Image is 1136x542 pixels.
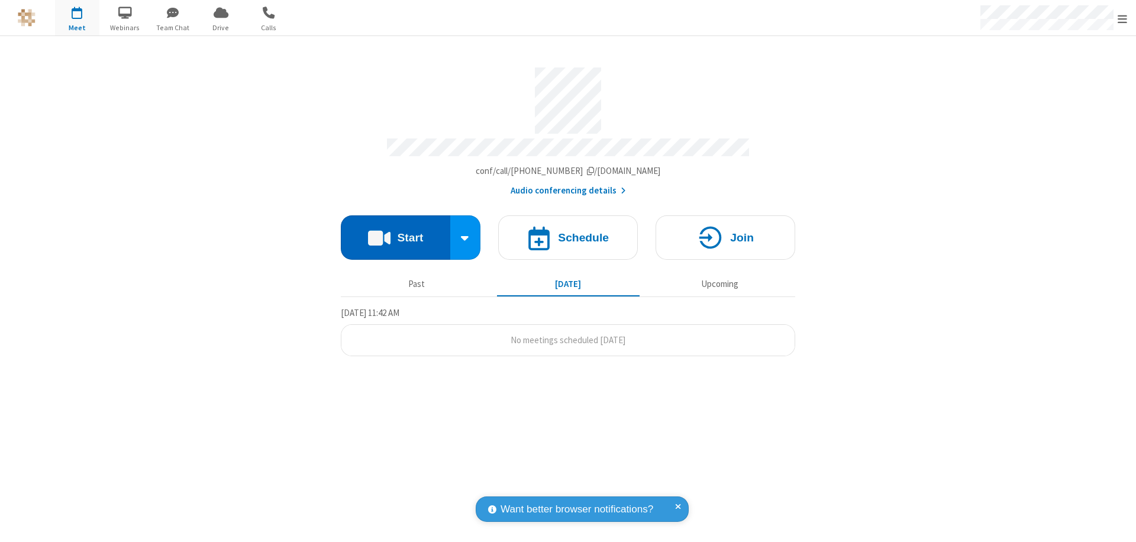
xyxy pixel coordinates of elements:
[397,232,423,243] h4: Start
[341,306,795,357] section: Today's Meetings
[346,273,488,295] button: Past
[656,215,795,260] button: Join
[501,502,653,517] span: Want better browser notifications?
[730,232,754,243] h4: Join
[498,215,638,260] button: Schedule
[476,165,661,176] span: Copy my meeting room link
[1106,511,1127,534] iframe: Chat
[558,232,609,243] h4: Schedule
[103,22,147,33] span: Webinars
[55,22,99,33] span: Meet
[341,215,450,260] button: Start
[511,334,625,346] span: No meetings scheduled [DATE]
[18,9,35,27] img: QA Selenium DO NOT DELETE OR CHANGE
[247,22,291,33] span: Calls
[341,307,399,318] span: [DATE] 11:42 AM
[341,59,795,198] section: Account details
[511,184,626,198] button: Audio conferencing details
[450,215,481,260] div: Start conference options
[151,22,195,33] span: Team Chat
[648,273,791,295] button: Upcoming
[476,164,661,178] button: Copy my meeting room linkCopy my meeting room link
[199,22,243,33] span: Drive
[497,273,640,295] button: [DATE]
